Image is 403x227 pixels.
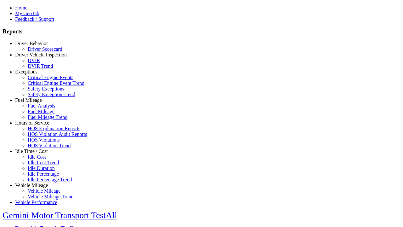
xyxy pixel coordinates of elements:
[28,103,55,108] a: Fuel Analysis
[28,109,54,114] a: Fuel Mileage
[28,137,60,143] a: HOS Violations
[28,171,59,177] a: Idle Percentage
[15,120,49,125] a: Hours of Service
[28,63,53,69] a: DVIR Trend
[15,148,48,154] a: Idle Time / Cost
[28,58,40,63] a: DVIR
[28,166,55,171] a: Idle Duration
[28,143,71,148] a: HOS Violation Trend
[15,11,39,16] a: My GeoTab
[28,80,84,86] a: Critical Engine Event Trend
[15,16,54,22] a: Feedback / Support
[15,183,48,188] a: Vehicle Mileage
[15,97,42,103] a: Fuel Mileage
[28,154,46,160] a: Idle Cost
[15,41,48,46] a: Driver Behavior
[28,75,73,80] a: Critical Engine Events
[28,131,87,137] a: HOS Violation Audit Reports
[3,210,117,220] a: Gemini Motor Transport TestAll
[3,28,400,35] h3: Reports
[28,188,60,194] a: Vehicle Mileage
[28,46,62,52] a: Driver Scorecard
[28,114,67,120] a: Fuel Mileage Trend
[15,200,57,205] a: Vehicle Performance
[28,177,72,182] a: Idle Percentage Trend
[28,126,80,131] a: HOS Explanation Reports
[28,92,75,97] a: Safety Exception Trend
[15,69,37,74] a: Exceptions
[28,194,74,199] a: Vehicle Mileage Trend
[15,52,67,57] a: Driver Vehicle Inspection
[28,160,59,165] a: Idle Cost Trend
[15,5,27,10] a: Home
[28,86,64,91] a: Safety Exceptions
